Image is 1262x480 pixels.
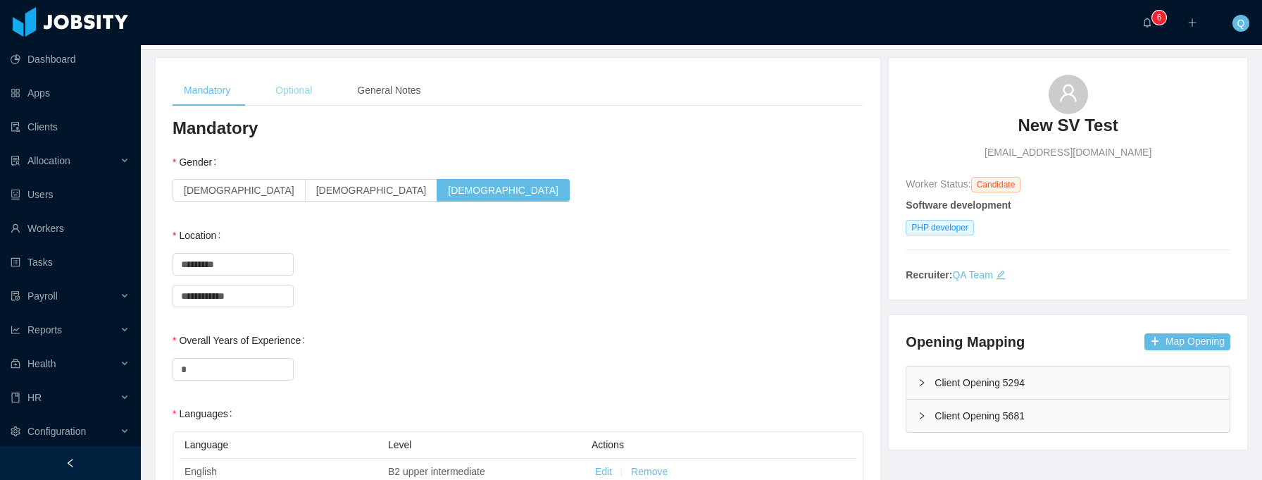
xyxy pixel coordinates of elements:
sup: 6 [1152,11,1166,25]
div: Mandatory [173,75,242,106]
h3: New SV Test [1018,114,1118,137]
h4: Opening Mapping [906,332,1025,352]
div: icon: rightClient Opening 5681 [906,400,1230,432]
i: icon: setting [11,426,20,436]
label: Overall Years of Experience [173,335,311,346]
label: Location [173,230,226,241]
span: Reports [27,324,62,336]
i: icon: edit [996,270,1006,280]
span: Language [185,439,228,450]
a: icon: auditClients [11,113,130,141]
span: Level [388,439,411,450]
label: Gender [173,156,222,168]
span: Worker Status: [906,178,970,190]
span: Actions [592,439,624,450]
strong: Recruiter: [906,269,952,281]
label: Languages [173,408,238,419]
span: Configuration [27,426,86,437]
span: HR [27,392,42,403]
i: icon: line-chart [11,325,20,335]
span: [DEMOGRAPHIC_DATA] [316,185,427,196]
div: icon: rightClient Opening 5294 [906,367,1230,399]
a: icon: appstoreApps [11,79,130,107]
button: icon: plusMap Opening [1144,333,1230,350]
span: PHP developer [906,220,974,235]
span: [DEMOGRAPHIC_DATA] [184,185,294,196]
i: icon: plus [1187,18,1197,27]
a: icon: profileTasks [11,248,130,276]
span: [DEMOGRAPHIC_DATA] [448,185,558,196]
p: 6 [1157,11,1162,25]
span: Health [27,358,56,369]
span: Q [1237,15,1245,32]
span: Allocation [27,155,70,166]
button: Edit [595,464,612,479]
a: icon: robotUsers [11,180,130,209]
i: icon: medicine-box [11,359,20,369]
span: English [185,466,217,477]
i: icon: file-protect [11,291,20,301]
i: icon: book [11,393,20,402]
input: Overall Years of Experience [173,359,293,380]
div: General Notes [346,75,432,106]
span: B2 upper intermediate [388,466,485,477]
i: icon: solution [11,156,20,166]
h3: Mandatory [173,117,863,140]
button: Remove [631,464,668,479]
a: New SV Test [1018,114,1118,145]
strong: Software development [906,199,1011,211]
a: QA Team [952,269,992,281]
span: Candidate [971,177,1021,192]
div: Optional [264,75,323,106]
i: icon: right [918,412,926,420]
span: Payroll [27,290,58,302]
a: icon: pie-chartDashboard [11,45,130,73]
i: icon: bell [1142,18,1152,27]
span: [EMAIL_ADDRESS][DOMAIN_NAME] [985,145,1151,160]
i: icon: right [918,379,926,387]
i: icon: user [1058,83,1078,103]
a: icon: userWorkers [11,214,130,242]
